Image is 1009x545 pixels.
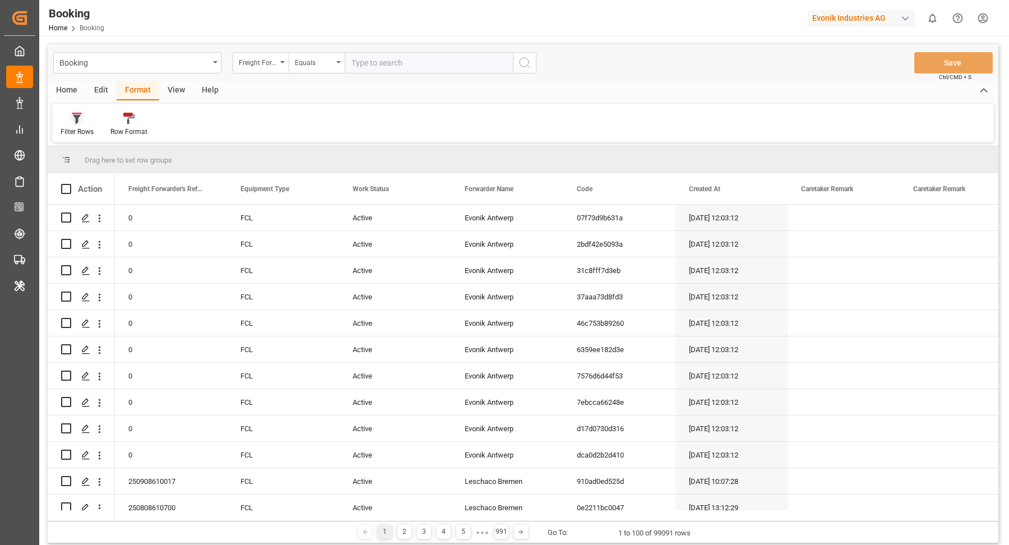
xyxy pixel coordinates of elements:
div: Evonik Antwerp [451,231,563,257]
div: Active [339,284,451,310]
input: Type to search [345,52,513,73]
span: Forwarder Name [465,185,513,193]
div: Leschaco Bremen [451,495,563,520]
div: [DATE] 12:03:12 [675,336,788,362]
div: 0 [115,205,227,230]
div: Booking [49,5,104,22]
button: Evonik Industries AG [808,7,920,29]
div: 0 [115,336,227,362]
div: Edit [86,81,117,100]
div: 910ad0ed525d [563,468,675,494]
div: FCL [227,231,339,257]
div: 7ebcca66248e [563,389,675,415]
div: [DATE] 12:03:12 [675,205,788,230]
div: 250908610017 [115,468,227,494]
span: Created At [689,185,720,193]
div: Home [48,81,86,100]
div: [DATE] 12:03:12 [675,257,788,283]
div: Active [339,257,451,283]
div: [DATE] 12:03:12 [675,363,788,389]
div: Help [193,81,227,100]
div: dca0d2b2d410 [563,442,675,468]
div: Evonik Antwerp [451,257,563,283]
div: 0 [115,363,227,389]
button: show 0 new notifications [920,6,945,31]
div: Freight Forwarder's Reference No. [239,55,277,68]
div: Active [339,363,451,389]
div: Active [339,468,451,494]
div: FCL [227,284,339,310]
div: [DATE] 12:03:12 [675,389,788,415]
div: FCL [227,336,339,362]
div: 37aaa73d8fd3 [563,284,675,310]
div: Press SPACE to select this row. [48,468,115,495]
div: [DATE] 12:03:12 [675,231,788,257]
div: Active [339,310,451,336]
div: FCL [227,468,339,494]
div: FCL [227,389,339,415]
span: Drag here to set row groups [85,156,172,164]
div: FCL [227,257,339,283]
span: Ctrl/CMD + S [939,73,971,81]
button: open menu [233,52,289,73]
div: Evonik Antwerp [451,336,563,362]
button: search button [513,52,536,73]
div: Evonik Antwerp [451,205,563,230]
button: Save [914,52,993,73]
div: [DATE] 12:03:12 [675,442,788,468]
span: Work Status [353,185,389,193]
div: Filter Rows [61,127,94,137]
div: Evonik Antwerp [451,310,563,336]
div: [DATE] 12:03:12 [675,284,788,310]
div: Active [339,389,451,415]
div: Evonik Industries AG [808,10,915,26]
div: View [159,81,193,100]
div: 3 [417,525,431,539]
div: Go To: [548,527,568,538]
span: Code [577,185,593,193]
div: FCL [227,495,339,520]
div: Press SPACE to select this row. [48,495,115,521]
div: FCL [227,363,339,389]
div: 7576d6d44f53 [563,363,675,389]
div: Active [339,442,451,468]
div: FCL [227,205,339,230]
div: Press SPACE to select this row. [48,336,115,363]
div: Active [339,415,451,441]
div: Format [117,81,159,100]
div: 07f73d9b631a [563,205,675,230]
div: [DATE] 13:12:29 [675,495,788,520]
div: 1 [378,525,392,539]
div: 31c8fff7d3eb [563,257,675,283]
div: FCL [227,415,339,441]
div: Evonik Antwerp [451,442,563,468]
div: 0 [115,389,227,415]
div: [DATE] 10:07:28 [675,468,788,494]
div: FCL [227,310,339,336]
div: 0e2211bc0047 [563,495,675,520]
div: ● ● ● [476,528,488,537]
div: Active [339,231,451,257]
div: Press SPACE to select this row. [48,284,115,310]
span: Equipment Type [240,185,289,193]
div: Press SPACE to select this row. [48,363,115,389]
button: open menu [289,52,345,73]
div: Active [339,336,451,362]
div: Active [339,205,451,230]
span: Freight Forwarder's Reference No. [128,185,203,193]
div: Evonik Antwerp [451,415,563,441]
div: Press SPACE to select this row. [48,310,115,336]
div: 6359ee182d3e [563,336,675,362]
div: 991 [494,525,508,539]
div: [DATE] 12:03:12 [675,310,788,336]
div: Leschaco Bremen [451,468,563,494]
a: Home [49,24,67,32]
div: 1 to 100 of 99091 rows [618,528,691,539]
div: 250808610700 [115,495,227,520]
div: Booking [59,55,209,69]
div: Equals [295,55,333,68]
div: 5 [456,525,470,539]
div: FCL [227,442,339,468]
div: 46c753b89260 [563,310,675,336]
div: 0 [115,442,227,468]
